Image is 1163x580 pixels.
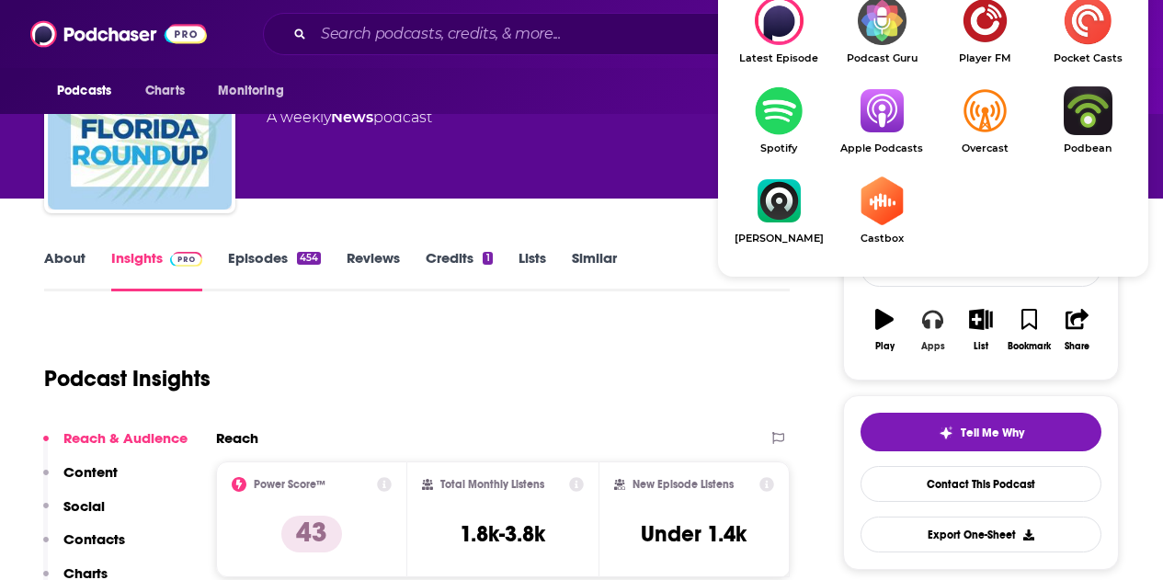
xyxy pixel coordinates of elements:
[44,365,211,392] h1: Podcast Insights
[961,426,1024,440] span: Tell Me Why
[63,429,188,447] p: Reach & Audience
[641,520,747,548] h3: Under 1.4k
[254,478,325,491] h2: Power Score™
[57,78,111,104] span: Podcasts
[727,176,830,245] a: Castro[PERSON_NAME]
[216,429,258,447] h2: Reach
[727,86,830,154] a: SpotifySpotify
[933,52,1036,64] span: Player FM
[875,341,895,352] div: Play
[30,17,207,51] img: Podchaser - Follow, Share and Rate Podcasts
[933,142,1036,154] span: Overcast
[63,530,125,548] p: Contacts
[1036,142,1139,154] span: Podbean
[331,108,373,126] a: News
[347,249,400,291] a: Reviews
[908,297,956,363] button: Apps
[633,478,734,491] h2: New Episode Listens
[426,249,492,291] a: Credits1
[44,249,86,291] a: About
[861,466,1101,502] a: Contact This Podcast
[572,249,617,291] a: Similar
[830,52,933,64] span: Podcast Guru
[43,463,118,497] button: Content
[1036,52,1139,64] span: Pocket Casts
[974,341,988,352] div: List
[281,516,342,552] p: 43
[263,13,954,55] div: Search podcasts, credits, & more...
[43,429,188,463] button: Reach & Audience
[830,86,933,154] a: Apple PodcastsApple Podcasts
[921,341,945,352] div: Apps
[830,142,933,154] span: Apple Podcasts
[145,78,185,104] span: Charts
[111,249,202,291] a: InsightsPodchaser Pro
[1054,297,1101,363] button: Share
[957,297,1005,363] button: List
[861,517,1101,552] button: Export One-Sheet
[727,142,830,154] span: Spotify
[1005,297,1053,363] button: Bookmark
[1036,86,1139,154] a: PodbeanPodbean
[218,78,283,104] span: Monitoring
[63,497,105,515] p: Social
[933,86,1036,154] a: OvercastOvercast
[830,233,933,245] span: Castbox
[63,463,118,481] p: Content
[205,74,307,108] button: open menu
[727,233,830,245] span: [PERSON_NAME]
[939,426,953,440] img: tell me why sparkle
[133,74,196,108] a: Charts
[727,52,830,64] span: Latest Episode
[43,530,125,564] button: Contacts
[830,176,933,245] a: CastboxCastbox
[170,252,202,267] img: Podchaser Pro
[483,252,492,265] div: 1
[861,413,1101,451] button: tell me why sparkleTell Me Why
[440,478,544,491] h2: Total Monthly Listens
[519,249,546,291] a: Lists
[314,19,788,49] input: Search podcasts, credits, & more...
[228,249,321,291] a: Episodes454
[1008,341,1051,352] div: Bookmark
[460,520,545,548] h3: 1.8k-3.8k
[1065,341,1089,352] div: Share
[48,26,232,210] img: The South Florida Roundup
[267,107,432,129] div: A weekly podcast
[43,497,105,531] button: Social
[44,74,135,108] button: open menu
[861,297,908,363] button: Play
[297,252,321,265] div: 454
